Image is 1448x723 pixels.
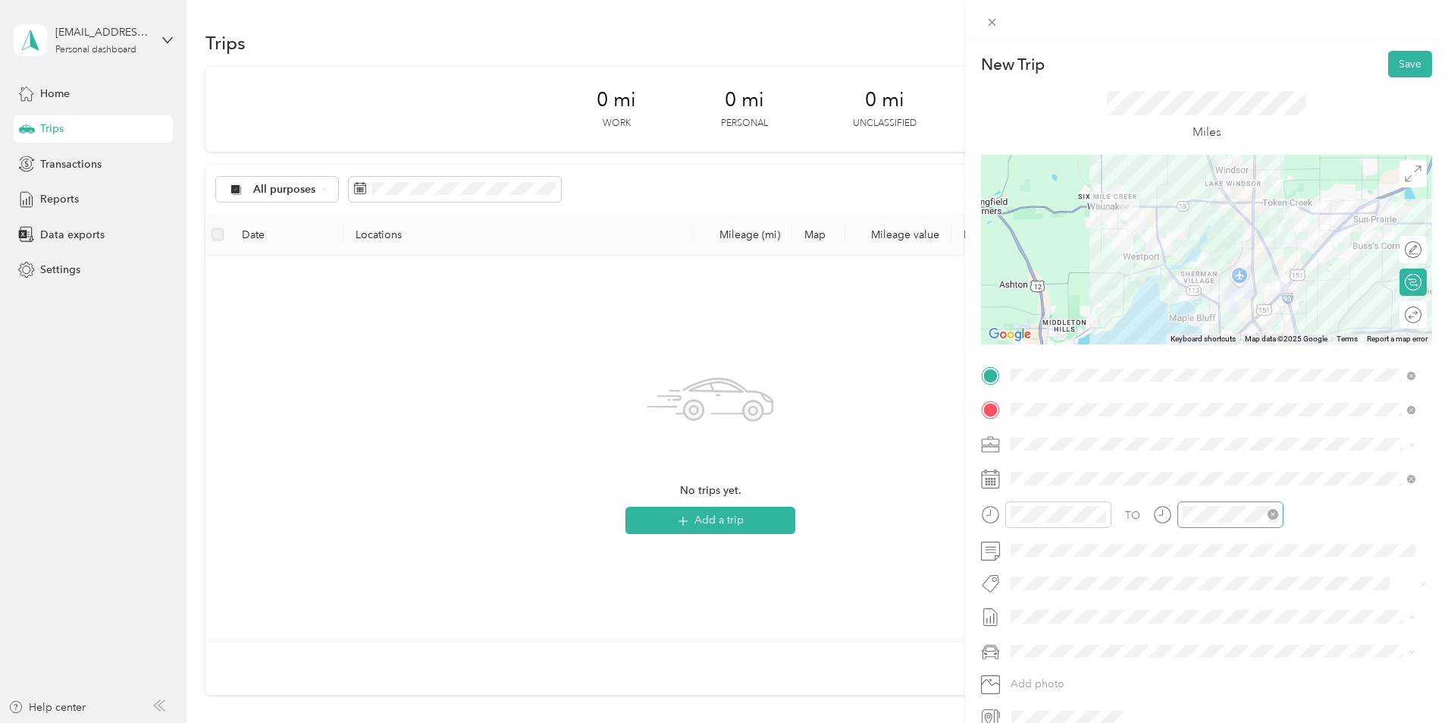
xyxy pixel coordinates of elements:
iframe: Everlance-gr Chat Button Frame [1363,638,1448,723]
button: Add photo [1005,674,1432,695]
span: Map data ©2025 Google [1245,335,1327,343]
a: Open this area in Google Maps (opens a new window) [985,325,1035,344]
a: Report a map error [1367,335,1428,343]
img: Google [985,325,1035,344]
span: close-circle [1268,509,1278,520]
button: Save [1388,51,1432,77]
button: Keyboard shortcuts [1171,334,1236,344]
p: New Trip [981,54,1045,75]
p: Miles [1193,123,1221,142]
a: Terms (opens in new tab) [1337,335,1358,343]
div: TO [1125,508,1140,523]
